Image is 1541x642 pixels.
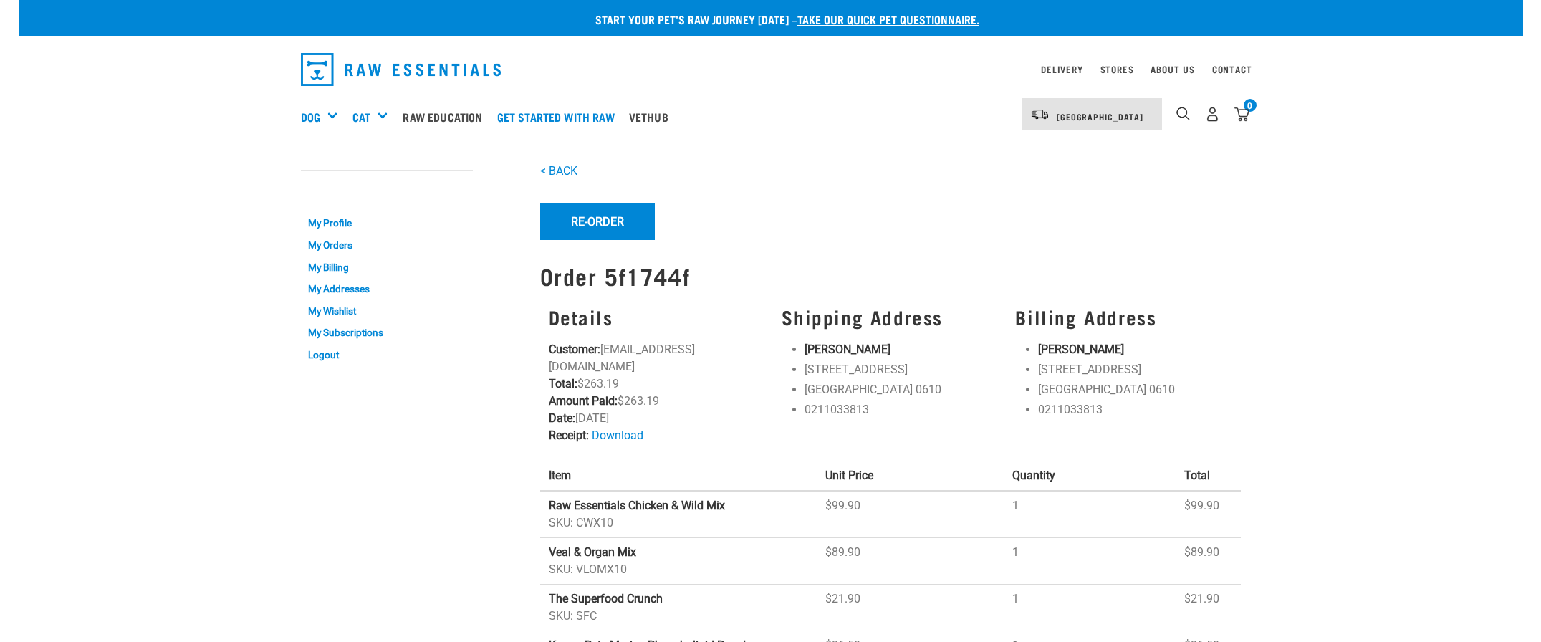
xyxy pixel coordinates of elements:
a: Delivery [1041,67,1082,72]
a: Cat [352,108,370,125]
a: Stores [1100,67,1134,72]
strong: Amount Paid: [549,394,618,408]
a: Dog [301,108,320,125]
h1: Order 5f1744f [540,263,1241,289]
strong: Veal & Organ Mix [549,545,636,559]
div: [EMAIL_ADDRESS][DOMAIN_NAME] $263.19 $263.19 [DATE] [540,297,774,453]
strong: Total: [549,377,577,391]
strong: Date: [549,411,575,425]
a: Raw Education [399,88,493,145]
td: 1 [1004,584,1176,631]
td: $89.90 [817,537,1003,584]
td: SKU: VLOMX10 [540,537,817,584]
a: My Subscriptions [301,322,473,345]
a: Contact [1212,67,1252,72]
button: Re-Order [540,203,655,240]
a: My Billing [301,257,473,279]
a: About Us [1151,67,1194,72]
p: Start your pet’s raw journey [DATE] – [29,11,1534,28]
a: take our quick pet questionnaire. [797,16,979,22]
nav: dropdown navigation [19,88,1523,145]
img: Raw Essentials Logo [301,53,501,86]
h3: Shipping Address [782,306,998,328]
td: $89.90 [1176,537,1241,584]
a: My Profile [301,213,473,235]
img: home-icon-1@2x.png [1176,107,1190,120]
li: [STREET_ADDRESS] [1038,361,1232,378]
a: Download [592,428,643,442]
td: 1 [1004,537,1176,584]
li: 0211033813 [805,401,998,418]
li: [STREET_ADDRESS] [805,361,998,378]
th: Total [1176,461,1241,491]
nav: dropdown navigation [289,47,1252,92]
th: Quantity [1004,461,1176,491]
div: 0 [1244,99,1257,112]
td: $99.90 [817,491,1003,538]
strong: Customer: [549,342,600,356]
a: Vethub [625,88,679,145]
td: SKU: CWX10 [540,491,817,538]
strong: Raw Essentials Chicken & Wild Mix [549,499,725,512]
li: [GEOGRAPHIC_DATA] 0610 [1038,381,1232,398]
a: My Account [301,184,370,191]
strong: [PERSON_NAME] [1038,342,1124,356]
th: Unit Price [817,461,1003,491]
a: Get started with Raw [494,88,625,145]
span: [GEOGRAPHIC_DATA] [1057,114,1143,119]
td: SKU: SFC [540,584,817,631]
img: home-icon@2x.png [1234,107,1249,122]
strong: [PERSON_NAME] [805,342,890,356]
li: 0211033813 [1038,401,1232,418]
h3: Billing Address [1015,306,1232,328]
td: $21.90 [817,584,1003,631]
a: My Addresses [301,278,473,300]
a: My Wishlist [301,300,473,322]
a: My Orders [301,234,473,257]
a: Logout [301,344,473,366]
td: $99.90 [1176,491,1241,538]
h3: Details [549,306,765,328]
a: < BACK [540,164,577,178]
li: [GEOGRAPHIC_DATA] 0610 [805,381,998,398]
td: $21.90 [1176,584,1241,631]
img: van-moving.png [1030,108,1050,121]
img: user.png [1205,107,1220,122]
th: Item [540,461,817,491]
strong: Receipt: [549,428,589,442]
td: 1 [1004,491,1176,538]
strong: The Superfood Crunch [549,592,663,605]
